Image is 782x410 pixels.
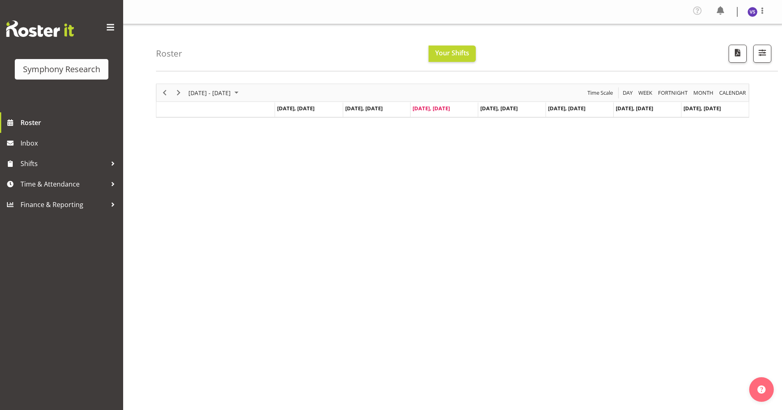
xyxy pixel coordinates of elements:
[748,7,757,17] img: virender-singh11427.jpg
[277,105,314,112] span: [DATE], [DATE]
[158,84,172,101] div: Previous
[548,105,585,112] span: [DATE], [DATE]
[753,45,771,63] button: Filter Shifts
[657,88,689,98] button: Fortnight
[188,88,232,98] span: [DATE] - [DATE]
[21,198,107,211] span: Finance & Reporting
[21,116,119,129] span: Roster
[621,88,634,98] button: Timeline Day
[21,137,119,149] span: Inbox
[683,105,721,112] span: [DATE], [DATE]
[172,84,186,101] div: Next
[413,105,450,112] span: [DATE], [DATE]
[587,88,614,98] span: Time Scale
[692,88,715,98] button: Timeline Month
[159,88,170,98] button: Previous
[23,63,100,75] div: Symphony Research
[638,88,653,98] span: Week
[718,88,747,98] span: calendar
[729,45,747,63] button: Download a PDF of the roster according to the set date range.
[657,88,688,98] span: Fortnight
[718,88,748,98] button: Month
[156,49,182,58] h4: Roster
[187,88,242,98] button: September 08 - 14, 2025
[637,88,654,98] button: Timeline Week
[622,88,633,98] span: Day
[21,157,107,170] span: Shifts
[21,178,107,190] span: Time & Attendance
[616,105,653,112] span: [DATE], [DATE]
[480,105,518,112] span: [DATE], [DATE]
[435,48,469,57] span: Your Shifts
[345,105,383,112] span: [DATE], [DATE]
[173,88,184,98] button: Next
[429,46,476,62] button: Your Shifts
[6,20,74,37] img: Rosterit website logo
[586,88,615,98] button: Time Scale
[156,84,749,118] div: Timeline Week of September 10, 2025
[693,88,714,98] span: Month
[757,385,766,394] img: help-xxl-2.png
